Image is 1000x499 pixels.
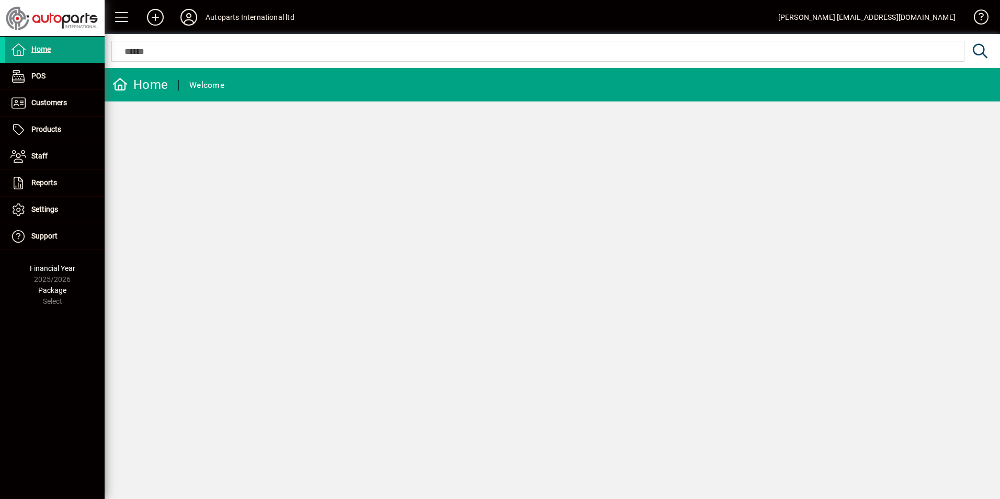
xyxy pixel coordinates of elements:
button: Add [139,8,172,27]
div: [PERSON_NAME] [EMAIL_ADDRESS][DOMAIN_NAME] [778,9,956,26]
span: Financial Year [30,264,75,273]
a: Customers [5,90,105,116]
span: Customers [31,98,67,107]
span: Reports [31,178,57,187]
a: Reports [5,170,105,196]
button: Profile [172,8,206,27]
span: Home [31,45,51,53]
span: Settings [31,205,58,213]
div: Welcome [189,77,224,94]
a: Staff [5,143,105,169]
a: Support [5,223,105,249]
div: Home [112,76,168,93]
span: Package [38,286,66,294]
a: Knowledge Base [966,2,987,36]
span: POS [31,72,46,80]
span: Support [31,232,58,240]
a: Settings [5,197,105,223]
a: POS [5,63,105,89]
div: Autoparts International ltd [206,9,294,26]
span: Staff [31,152,48,160]
span: Products [31,125,61,133]
a: Products [5,117,105,143]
